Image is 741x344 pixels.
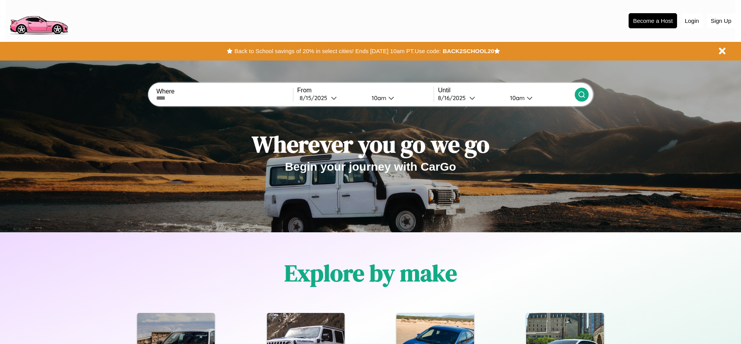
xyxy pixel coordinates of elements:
label: Where [156,88,293,95]
div: 10am [368,94,388,102]
label: From [297,87,434,94]
label: Until [438,87,574,94]
img: logo [6,4,71,36]
button: Back to School savings of 20% in select cities! Ends [DATE] 10am PT.Use code: [233,46,443,57]
div: 8 / 15 / 2025 [300,94,331,102]
button: 10am [504,94,574,102]
b: BACK2SCHOOL20 [443,48,494,54]
button: Sign Up [707,14,735,28]
h1: Explore by make [284,257,457,289]
button: 10am [365,94,434,102]
button: 8/15/2025 [297,94,365,102]
button: Login [681,14,703,28]
div: 8 / 16 / 2025 [438,94,469,102]
div: 10am [506,94,527,102]
button: Become a Host [629,13,677,28]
